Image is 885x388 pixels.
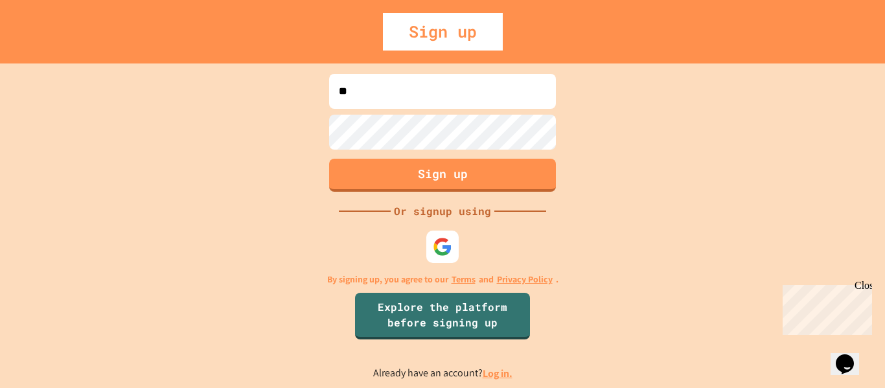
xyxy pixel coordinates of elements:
button: Sign up [329,159,556,192]
a: Explore the platform before signing up [355,293,530,339]
iframe: chat widget [831,336,872,375]
div: Chat with us now!Close [5,5,89,82]
a: Log in. [483,367,512,380]
a: Privacy Policy [497,273,553,286]
a: Terms [452,273,476,286]
p: By signing up, you agree to our and . [327,273,558,286]
p: Already have an account? [373,365,512,382]
div: Or signup using [391,203,494,219]
div: Sign up [383,13,503,51]
iframe: chat widget [777,280,872,335]
img: google-icon.svg [433,237,452,257]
